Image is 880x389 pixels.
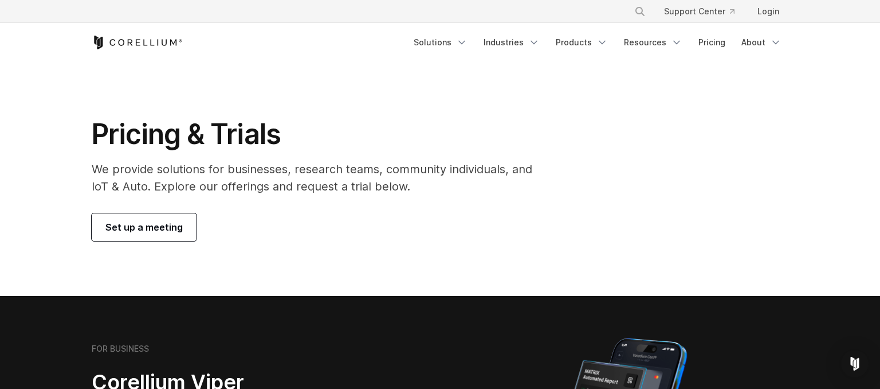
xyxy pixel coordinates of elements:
[92,36,183,49] a: Corellium Home
[477,32,547,53] a: Industries
[617,32,689,53] a: Resources
[92,344,149,354] h6: FOR BUSINESS
[92,213,197,241] a: Set up a meeting
[655,1,744,22] a: Support Center
[748,1,788,22] a: Login
[92,117,548,151] h1: Pricing & Trials
[620,1,788,22] div: Navigation Menu
[92,161,548,195] p: We provide solutions for businesses, research teams, community individuals, and IoT & Auto. Explo...
[692,32,732,53] a: Pricing
[407,32,788,53] div: Navigation Menu
[734,32,788,53] a: About
[407,32,474,53] a: Solutions
[549,32,615,53] a: Products
[630,1,650,22] button: Search
[841,350,869,378] div: Open Intercom Messenger
[105,220,183,234] span: Set up a meeting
